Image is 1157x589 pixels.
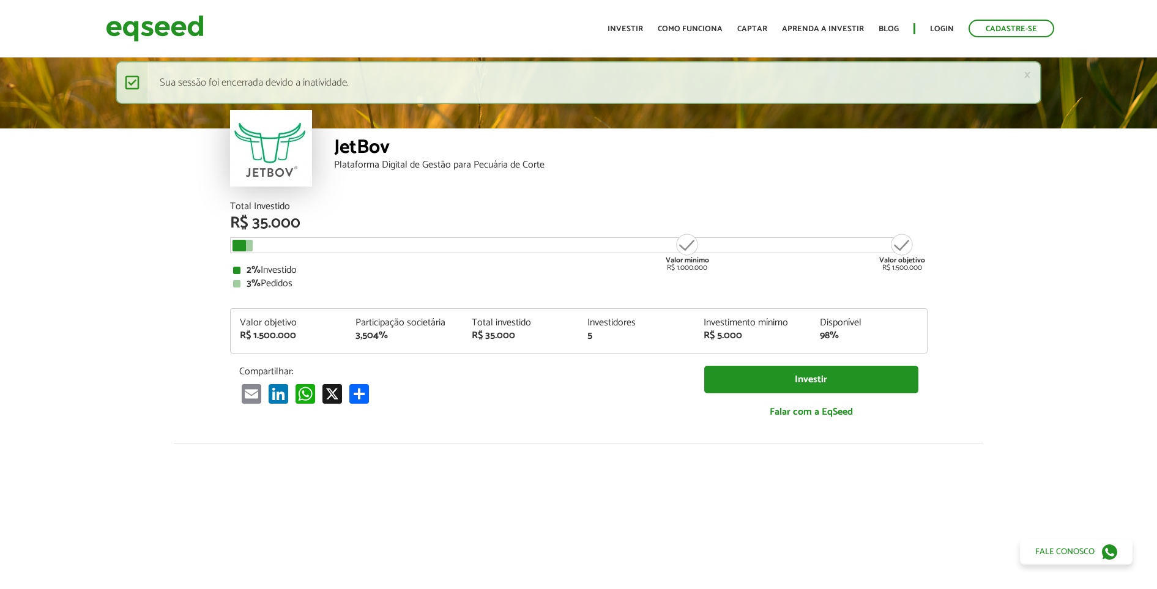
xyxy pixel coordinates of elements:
div: Investidores [587,318,685,328]
div: Valor objetivo [240,318,338,328]
div: Participação societária [355,318,453,328]
a: Investir [704,366,918,393]
a: Captar [737,25,767,33]
a: Email [239,383,264,404]
div: R$ 1.500.000 [240,331,338,341]
div: Investimento mínimo [704,318,802,328]
strong: 2% [247,262,261,278]
p: Compartilhar: [239,366,686,377]
a: WhatsApp [293,383,318,404]
a: Cadastre-se [969,20,1054,37]
div: 5 [587,331,685,341]
a: × [1024,69,1031,81]
div: 3,504% [355,331,453,341]
div: Disponível [820,318,918,328]
a: Aprenda a investir [782,25,864,33]
div: R$ 5.000 [704,331,802,341]
div: Plataforma Digital de Gestão para Pecuária de Corte [334,160,928,170]
a: Compartilhar [347,383,371,404]
div: R$ 35.000 [472,331,570,341]
a: Fale conosco [1020,539,1133,565]
strong: 3% [247,275,261,292]
div: R$ 35.000 [230,215,928,231]
div: Investido [233,265,924,275]
div: JetBov [334,138,928,160]
div: Sua sessão foi encerrada devido a inatividade. [116,61,1041,104]
a: Login [930,25,954,33]
div: Total Investido [230,202,928,212]
div: Total investido [472,318,570,328]
a: X [320,383,344,404]
a: Falar com a EqSeed [704,399,918,424]
a: Como funciona [658,25,723,33]
a: Investir [608,25,643,33]
strong: Valor mínimo [666,254,709,266]
div: R$ 1.000.000 [664,232,710,272]
img: EqSeed [106,12,204,45]
a: LinkedIn [266,383,291,404]
a: Blog [879,25,899,33]
div: 98% [820,331,918,341]
div: Pedidos [233,279,924,289]
div: R$ 1.500.000 [879,232,925,272]
strong: Valor objetivo [879,254,925,266]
